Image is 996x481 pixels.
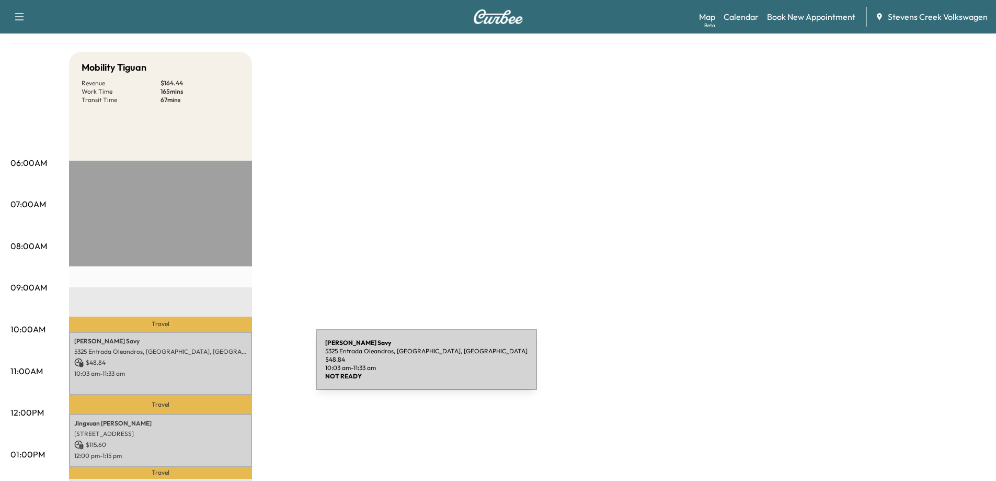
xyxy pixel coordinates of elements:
[82,79,161,87] p: Revenue
[161,87,239,96] p: 165 mins
[69,317,252,331] p: Travel
[767,10,855,23] a: Book New Appointment
[82,87,161,96] p: Work Time
[704,21,715,29] div: Beta
[10,240,47,252] p: 08:00AM
[473,9,523,24] img: Curbee Logo
[10,406,44,419] p: 12:00PM
[82,60,146,75] h5: Mobility Tiguan
[10,198,46,210] p: 07:00AM
[10,365,43,377] p: 11:00AM
[74,419,247,428] p: Jingxuan [PERSON_NAME]
[724,10,759,23] a: Calendar
[10,323,45,335] p: 10:00AM
[699,10,715,23] a: MapBeta
[74,348,247,356] p: 5325 Entrada Oleandros, [GEOGRAPHIC_DATA], [GEOGRAPHIC_DATA]
[74,430,247,438] p: [STREET_ADDRESS]
[888,10,988,23] span: Stevens Creek Volkswagen
[74,370,247,378] p: 10:03 am - 11:33 am
[161,79,239,87] p: $ 164.44
[161,96,239,104] p: 67 mins
[82,96,161,104] p: Transit Time
[69,395,252,414] p: Travel
[10,448,45,461] p: 01:00PM
[74,358,247,367] p: $ 48.84
[74,440,247,450] p: $ 115.60
[74,337,247,345] p: [PERSON_NAME] Savy
[10,156,47,169] p: 06:00AM
[10,281,47,294] p: 09:00AM
[74,452,247,460] p: 12:00 pm - 1:15 pm
[69,467,252,479] p: Travel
